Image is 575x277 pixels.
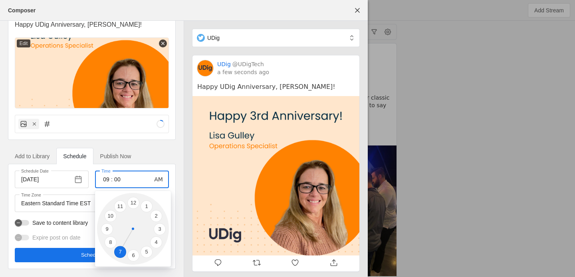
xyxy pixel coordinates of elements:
li: 3 [154,223,166,235]
li: 6 [127,249,139,261]
li: 5 [141,246,153,258]
li: 1 [141,200,153,212]
li: 7 [114,246,126,258]
li: 11 [114,200,126,212]
li: 2 [150,210,162,222]
li: 10 [105,210,117,222]
li: 4 [150,236,162,248]
li: 12 [127,197,139,209]
li: 8 [105,236,117,248]
li: 9 [101,223,113,235]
